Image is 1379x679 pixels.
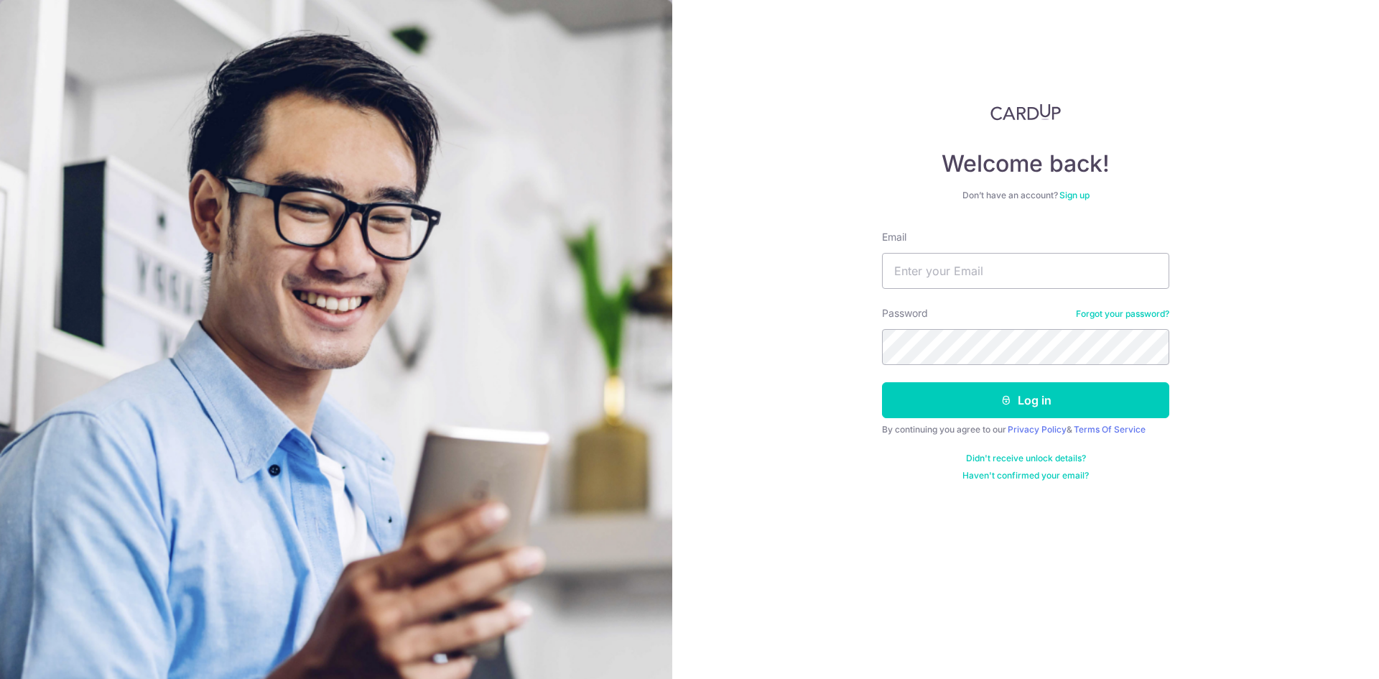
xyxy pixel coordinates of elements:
img: CardUp Logo [990,103,1061,121]
a: Didn't receive unlock details? [966,453,1086,464]
input: Enter your Email [882,253,1169,289]
a: Privacy Policy [1008,424,1067,435]
label: Password [882,306,928,320]
div: By continuing you agree to our & [882,424,1169,435]
a: Haven't confirmed your email? [962,470,1089,481]
a: Sign up [1059,190,1090,200]
a: Forgot your password? [1076,308,1169,320]
label: Email [882,230,906,244]
div: Don’t have an account? [882,190,1169,201]
h4: Welcome back! [882,149,1169,178]
button: Log in [882,382,1169,418]
a: Terms Of Service [1074,424,1146,435]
